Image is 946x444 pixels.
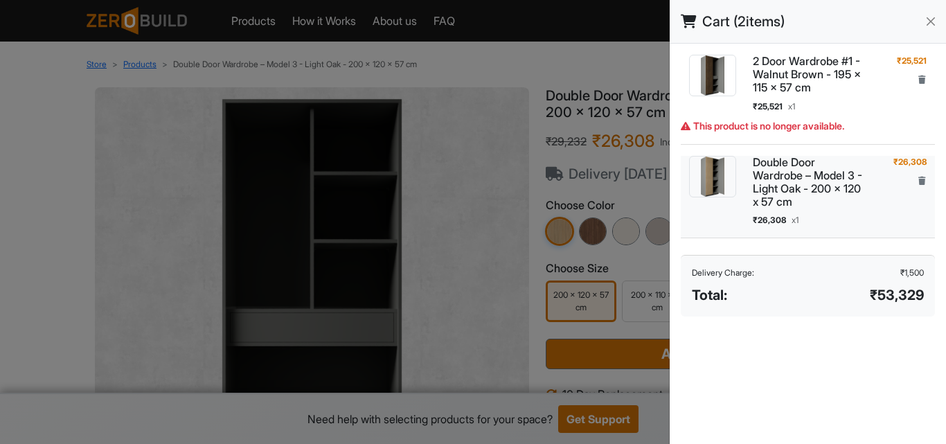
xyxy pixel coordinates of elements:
span: This product is no longer available. [681,120,845,132]
span: Cart ( 2 items) [702,11,785,32]
button: Close [921,12,940,31]
span: ₹1,500 [900,267,924,279]
h6: Double Door Wardrobe – Model 3 - Light Oak - 200 x 120 x 57 cm [753,156,864,209]
span: ₹26,308 [753,215,786,225]
span: Total: [692,285,727,305]
span: Delivery Charge: [692,267,754,279]
span: ₹53,329 [870,285,924,305]
span: x 1 [792,215,798,225]
div: ₹25,521 [897,55,927,67]
h6: 2 Door Wardrobe #1 - Walnut Brown - 195 x 115 x 57 cm [753,55,864,95]
img: Double Door Wardrobe – Model 3 - Light Oak - 200 x 120 x 57 cm [689,156,736,197]
img: 2 Door Wardrobe #1 - Walnut Brown - 195 x 115 x 57 cm [689,55,736,96]
span: x 1 [788,101,795,112]
span: ₹25,521 [753,101,783,112]
div: ₹26,308 [893,156,927,168]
